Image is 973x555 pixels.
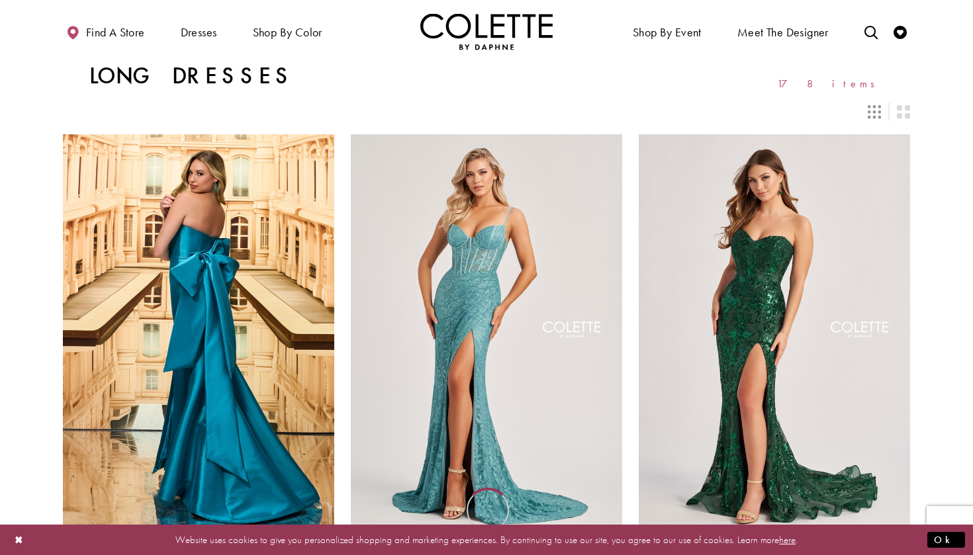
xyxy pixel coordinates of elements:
span: Shop by color [250,13,326,50]
span: Find a store [86,26,145,39]
span: Dresses [177,13,220,50]
a: Visit Colette by Daphne Style No. CL8470 Page [63,134,334,529]
a: Meet the designer [734,13,832,50]
span: Meet the designer [737,26,829,39]
a: Visit Home Page [420,13,553,50]
span: Switch layout to 2 columns [897,105,910,118]
span: Dresses [181,26,217,39]
a: Find a store [63,13,148,50]
a: here [779,533,796,546]
button: Close Dialog [8,528,30,551]
img: Colette by Daphne [420,13,553,50]
span: Switch layout to 3 columns [868,105,881,118]
div: Layout Controls [55,97,918,126]
h1: Long Dresses [89,63,294,89]
button: Submit Dialog [927,531,965,548]
span: Shop By Event [633,26,702,39]
a: Visit Colette by Daphne Style No. CL8440 Page [639,134,910,529]
span: Shop By Event [629,13,705,50]
a: Toggle search [861,13,881,50]
a: Visit Colette by Daphne Style No. CL8405 Page [351,134,622,529]
span: Shop by color [253,26,322,39]
a: Check Wishlist [890,13,910,50]
span: 178 items [777,78,884,89]
p: Website uses cookies to give you personalized shopping and marketing experiences. By continuing t... [95,531,878,548]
